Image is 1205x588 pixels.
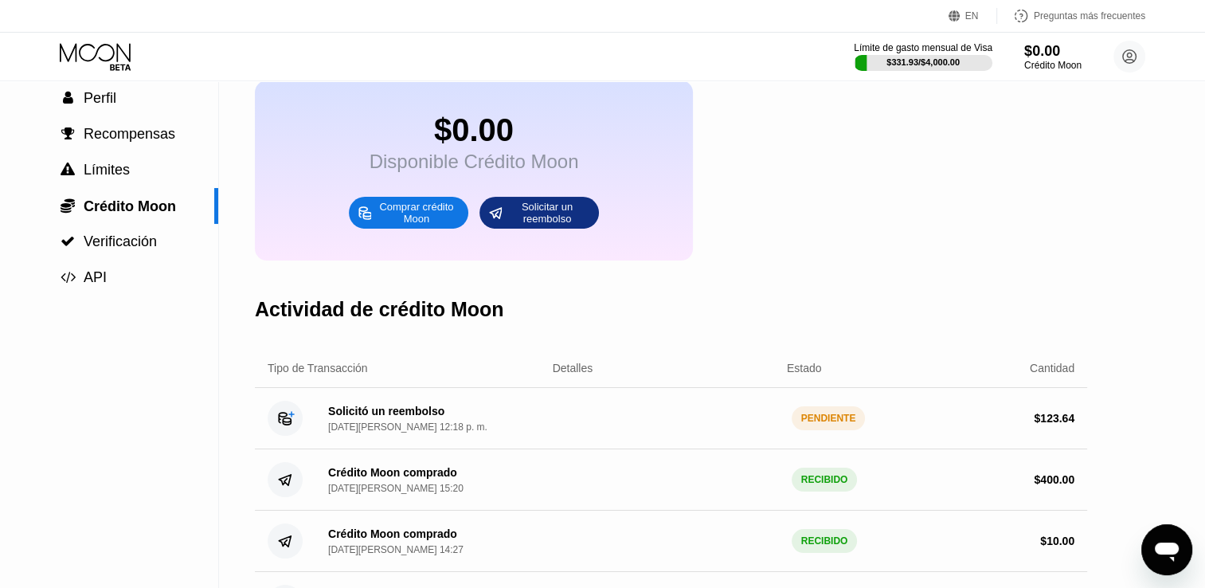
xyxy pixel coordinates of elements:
div: RECIBIDO [792,529,858,553]
div: Cantidad [1030,362,1074,374]
div: Solicitar un reembolso [503,200,591,225]
div: Crédito Moon comprado [328,527,457,540]
div:  [60,198,76,214]
font: 10.00 [1047,535,1074,547]
div: Solicitó un reembolso [328,405,444,417]
div: $ [1034,473,1074,486]
span: Crédito Moon [84,198,176,214]
div: [DATE][PERSON_NAME] 12:18 p. m. [328,421,487,433]
div: EN [949,8,997,24]
span: Perfil [84,90,116,106]
span: Límites [84,162,130,178]
div: [DATE][PERSON_NAME] 14:27 [328,544,464,555]
div: $0.00 [370,112,579,148]
div:  [60,127,76,141]
div: $0.00Crédito Moon [1024,43,1082,71]
div: $331.93 / $4,000.00 [886,57,960,67]
span:  [61,234,75,249]
span:  [61,270,76,284]
div: Solicitar un reembolso [479,197,599,229]
span:  [61,163,75,177]
div:  [60,234,76,249]
div: Límite de gasto mensual de Visa$331.93/$4,000.00 [854,42,992,71]
div: Límite de gasto mensual de Visa [854,42,992,53]
span:  [61,127,75,141]
div: [DATE][PERSON_NAME] 15:20 [328,483,464,494]
div:  [60,270,76,284]
div: Disponible Crédito Moon [370,151,579,173]
div: PENDIENTE [792,406,866,430]
div: Comprar crédito Moon [373,200,460,225]
span: API [84,269,107,285]
span: Recompensas [84,126,175,142]
div: $ [1040,535,1074,547]
font: 123.64 [1040,412,1074,425]
div: Actividad de crédito Moon [255,298,504,321]
span:  [61,198,75,214]
div: Crédito Moon [1024,60,1082,71]
div: Comprar crédito Moon [349,197,468,229]
iframe: Botón para iniciar la ventana de mensajería [1141,524,1192,575]
div: $0.00 [1024,43,1082,60]
font: 400.00 [1040,473,1074,486]
div: Detalles [553,362,593,374]
div:  [60,163,76,177]
div: Estado [787,362,822,374]
span: Verificación [84,233,157,249]
div: EN [965,10,979,22]
div: RECIBIDO [792,468,858,492]
div: $ [1034,412,1074,425]
div: Tipo de Transacción [268,362,368,374]
div: Preguntas más frecuentes [1034,10,1145,22]
span:  [63,91,73,105]
div:  [60,91,76,105]
div: Preguntas más frecuentes [997,8,1145,24]
div: Crédito Moon comprado [328,466,457,479]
